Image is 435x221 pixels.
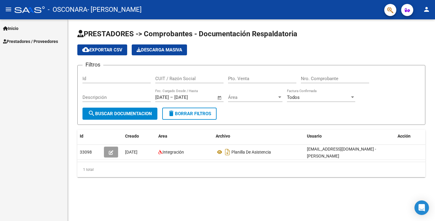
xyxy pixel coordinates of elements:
[82,46,89,53] mat-icon: cloud_download
[163,150,184,154] span: Integración
[168,110,175,117] mat-icon: delete
[123,130,156,143] datatable-header-cell: Creado
[82,47,122,53] span: Exportar CSV
[216,134,230,138] span: Archivo
[88,111,152,116] span: Buscar Documentacion
[82,60,103,69] h3: Filtros
[307,134,322,138] span: Usuario
[170,95,173,100] span: –
[77,30,297,38] span: PRESTADORES -> Comprobantes - Documentación Respaldatoria
[77,44,127,55] button: Exportar CSV
[228,95,277,100] span: Área
[414,200,429,215] div: Open Intercom Messenger
[231,150,271,154] span: Planilla De Asistencia
[174,95,204,100] input: Fecha fin
[155,95,169,100] input: Fecha inicio
[3,38,58,45] span: Prestadores / Proveedores
[82,108,157,120] button: Buscar Documentacion
[137,47,182,53] span: Descarga Masiva
[395,130,425,143] datatable-header-cell: Acción
[132,44,187,55] app-download-masive: Descarga masiva de comprobantes (adjuntos)
[168,111,211,116] span: Borrar Filtros
[287,95,300,100] span: Todos
[213,130,304,143] datatable-header-cell: Archivo
[48,3,87,16] span: - OSCONARA
[88,110,95,117] mat-icon: search
[77,130,101,143] datatable-header-cell: Id
[125,134,139,138] span: Creado
[3,25,18,32] span: Inicio
[80,150,92,154] span: 33098
[304,130,395,143] datatable-header-cell: Usuario
[158,134,167,138] span: Area
[132,44,187,55] button: Descarga Masiva
[162,108,217,120] button: Borrar Filtros
[125,150,137,154] span: [DATE]
[224,147,231,157] i: Descargar documento
[87,3,142,16] span: - [PERSON_NAME]
[423,6,430,13] mat-icon: person
[156,130,213,143] datatable-header-cell: Area
[80,134,83,138] span: Id
[307,147,376,158] span: [EMAIL_ADDRESS][DOMAIN_NAME] - [PERSON_NAME]
[77,162,425,177] div: 1 total
[398,134,411,138] span: Acción
[216,94,223,101] button: Open calendar
[5,6,12,13] mat-icon: menu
